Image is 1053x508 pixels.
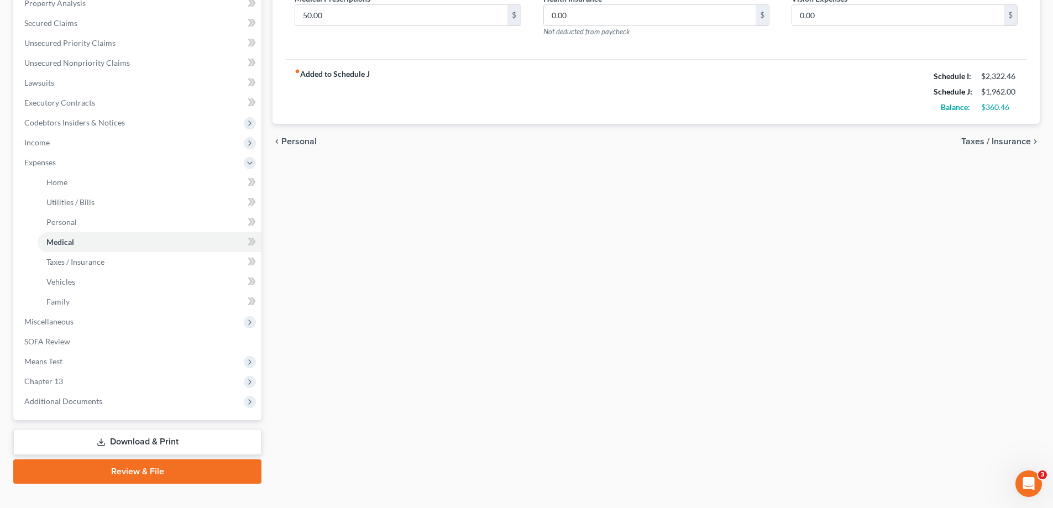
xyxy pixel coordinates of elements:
span: 3 [1038,470,1047,479]
span: Miscellaneous [24,317,74,326]
span: Home [46,177,67,187]
a: Personal [38,212,261,232]
a: Utilities / Bills [38,192,261,212]
div: $ [507,5,521,26]
button: chevron_left Personal [273,137,317,146]
div: $ [1004,5,1017,26]
strong: Added to Schedule J [295,69,370,115]
span: Medical [46,237,74,247]
strong: Schedule J: [934,87,972,96]
span: Utilities / Bills [46,197,95,207]
span: Unsecured Priority Claims [24,38,116,48]
a: Unsecured Priority Claims [15,33,261,53]
span: Chapter 13 [24,376,63,386]
span: Additional Documents [24,396,102,406]
span: Means Test [24,357,62,366]
strong: Schedule I: [934,71,971,81]
span: Taxes / Insurance [46,257,104,266]
div: $ [756,5,769,26]
span: Unsecured Nonpriority Claims [24,58,130,67]
iframe: Intercom live chat [1015,470,1042,497]
span: Personal [46,217,77,227]
i: chevron_left [273,137,281,146]
span: Lawsuits [24,78,54,87]
div: $2,322.46 [981,71,1018,82]
i: fiber_manual_record [295,69,300,74]
span: Codebtors Insiders & Notices [24,118,125,127]
a: Vehicles [38,272,261,292]
span: Income [24,138,50,147]
i: chevron_right [1031,137,1040,146]
a: SOFA Review [15,332,261,352]
a: Medical [38,232,261,252]
a: Review & File [13,459,261,484]
strong: Balance: [941,102,970,112]
div: $360.46 [981,102,1018,113]
span: SOFA Review [24,337,70,346]
button: Taxes / Insurance chevron_right [961,137,1040,146]
a: Unsecured Nonpriority Claims [15,53,261,73]
a: Download & Print [13,429,261,455]
span: Expenses [24,158,56,167]
span: Secured Claims [24,18,77,28]
input: -- [544,5,756,26]
span: Not deducted from paycheck [543,27,630,36]
span: Personal [281,137,317,146]
div: $1,962.00 [981,86,1018,97]
a: Home [38,172,261,192]
a: Secured Claims [15,13,261,33]
span: Vehicles [46,277,75,286]
a: Family [38,292,261,312]
a: Lawsuits [15,73,261,93]
span: Taxes / Insurance [961,137,1031,146]
span: Executory Contracts [24,98,95,107]
a: Taxes / Insurance [38,252,261,272]
input: -- [295,5,507,26]
span: Family [46,297,70,306]
input: -- [792,5,1004,26]
a: Executory Contracts [15,93,261,113]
